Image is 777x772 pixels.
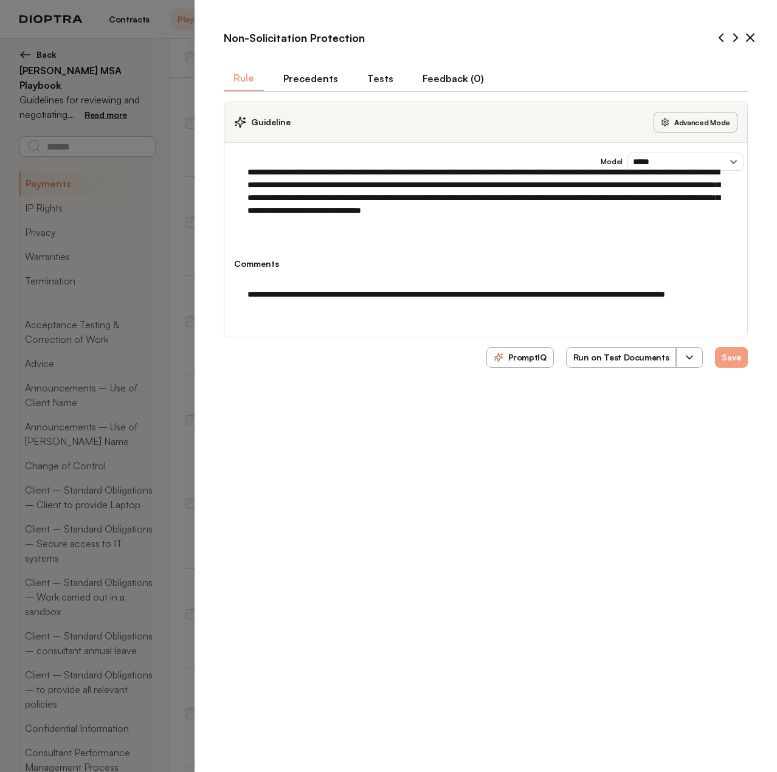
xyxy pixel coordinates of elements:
[627,153,744,171] select: Model
[357,66,403,91] button: Tests
[224,66,264,91] button: Rule
[715,347,748,368] button: Save
[486,347,554,368] button: PromptIQ
[234,258,738,270] h3: Comments
[234,116,291,128] div: Guideline
[274,66,348,91] button: Precedents
[214,19,375,56] h3: Non-Solicitation Protection
[601,157,623,167] h3: Model
[566,347,677,368] button: Run on Test Documents
[654,112,737,133] button: Advanced Mode
[413,66,494,91] button: Feedback (0)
